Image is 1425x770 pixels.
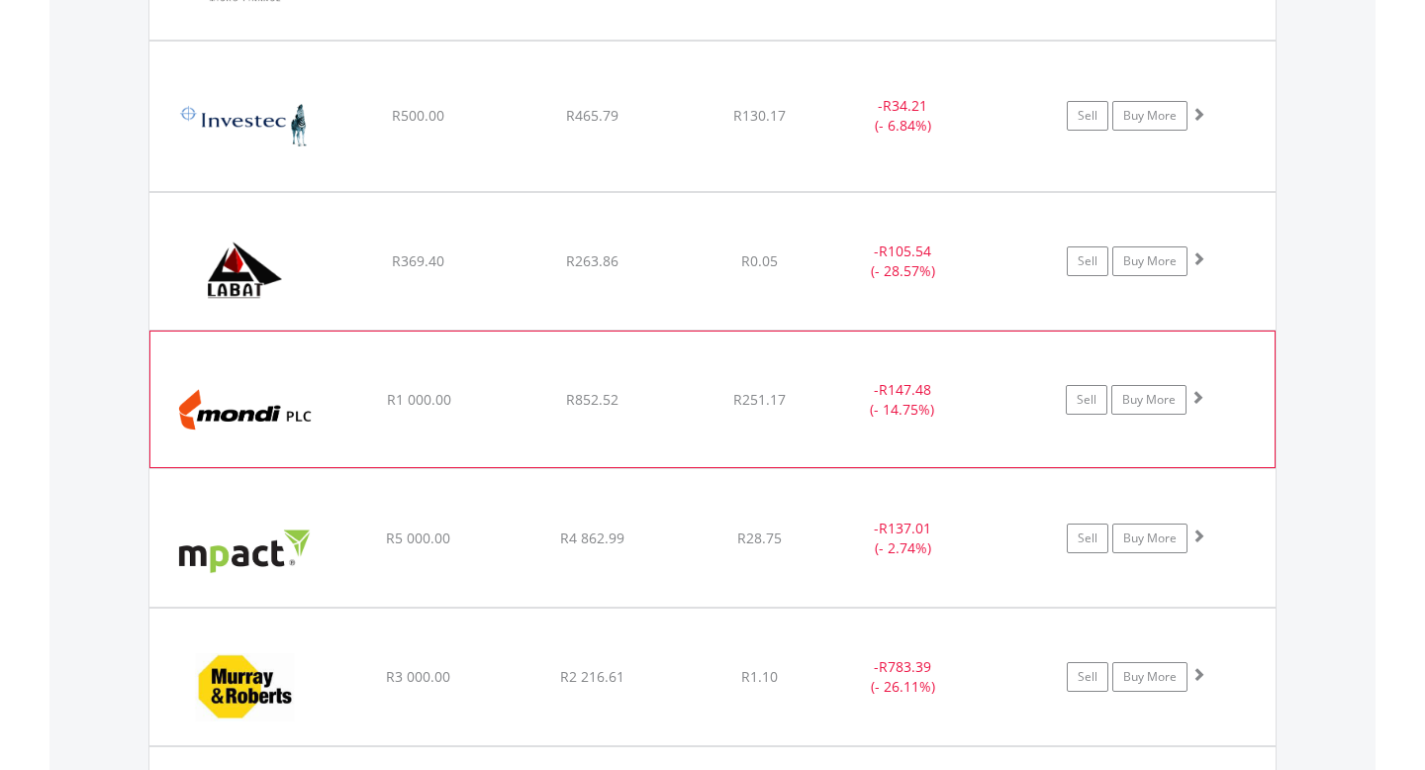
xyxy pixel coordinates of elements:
span: R147.48 [879,380,931,399]
span: R130.17 [733,106,786,125]
div: - (- 2.74%) [828,519,978,558]
a: Sell [1067,101,1108,131]
img: EQU.ZA.INL.png [159,66,330,185]
span: R5 000.00 [386,529,450,547]
span: R263.86 [566,251,618,270]
img: EQU.ZA.MUR.png [159,633,330,740]
span: R137.01 [879,519,931,537]
span: R2 216.61 [560,667,624,686]
img: EQU.ZA.MNP.png [160,356,331,463]
span: R1 000.00 [387,390,451,409]
a: Buy More [1112,246,1187,276]
a: Sell [1067,246,1108,276]
div: - (- 14.75%) [828,380,977,420]
div: - (- 6.84%) [828,96,978,136]
a: Sell [1067,662,1108,692]
span: R500.00 [392,106,444,125]
span: R251.17 [733,390,786,409]
a: Sell [1067,524,1108,553]
span: R28.75 [737,529,782,547]
div: - (- 26.11%) [828,657,978,697]
span: R783.39 [879,657,931,676]
div: - (- 28.57%) [828,241,978,281]
a: Buy More [1112,101,1187,131]
span: R4 862.99 [560,529,624,547]
a: Sell [1066,385,1107,415]
img: EQU.ZA.MPT.png [159,494,330,601]
a: Buy More [1111,385,1187,415]
span: R105.54 [879,241,931,260]
span: R465.79 [566,106,618,125]
img: EQU.ZA.LAB.png [159,218,330,325]
span: R1.10 [741,667,778,686]
span: R3 000.00 [386,667,450,686]
a: Buy More [1112,662,1187,692]
span: R852.52 [566,390,618,409]
a: Buy More [1112,524,1187,553]
span: R369.40 [392,251,444,270]
span: R0.05 [741,251,778,270]
span: R34.21 [883,96,927,115]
